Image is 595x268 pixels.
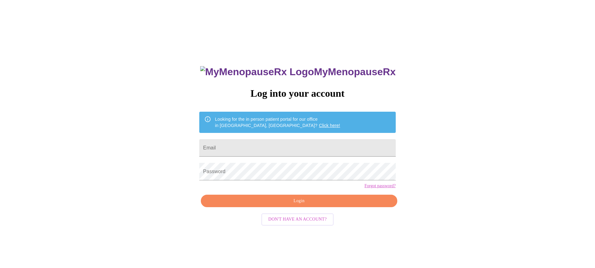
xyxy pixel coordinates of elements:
[208,197,390,205] span: Login
[261,213,334,226] button: Don't have an account?
[200,66,396,78] h3: MyMenopauseRx
[201,195,397,207] button: Login
[215,114,340,131] div: Looking for the in person patient portal for our office in [GEOGRAPHIC_DATA], [GEOGRAPHIC_DATA]?
[319,123,340,128] a: Click here!
[260,216,335,222] a: Don't have an account?
[364,183,396,188] a: Forgot password?
[268,216,327,223] span: Don't have an account?
[200,66,314,78] img: MyMenopauseRx Logo
[199,88,395,99] h3: Log into your account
